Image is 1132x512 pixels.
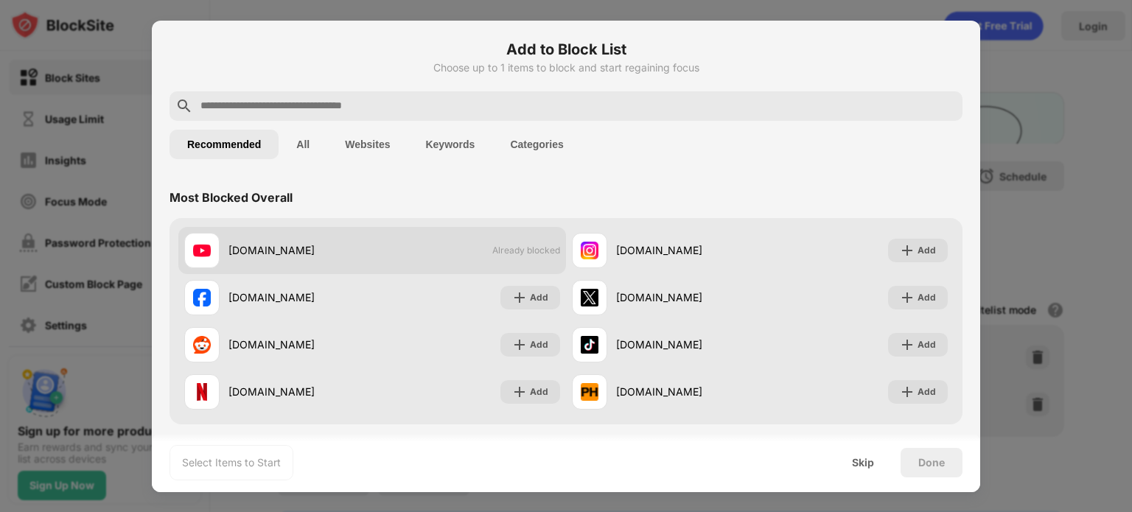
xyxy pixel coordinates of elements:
[530,290,548,305] div: Add
[492,130,581,159] button: Categories
[492,245,560,256] span: Already blocked
[581,242,598,259] img: favicons
[918,337,936,352] div: Add
[581,383,598,401] img: favicons
[918,290,936,305] div: Add
[279,130,327,159] button: All
[918,457,945,469] div: Done
[193,242,211,259] img: favicons
[170,190,293,205] div: Most Blocked Overall
[193,289,211,306] img: favicons
[170,62,962,74] div: Choose up to 1 items to block and start regaining focus
[170,38,962,60] h6: Add to Block List
[530,337,548,352] div: Add
[182,455,281,470] div: Select Items to Start
[175,97,193,115] img: search.svg
[918,243,936,258] div: Add
[170,130,279,159] button: Recommended
[408,130,492,159] button: Keywords
[327,130,408,159] button: Websites
[228,290,372,305] div: [DOMAIN_NAME]
[918,385,936,399] div: Add
[581,289,598,306] img: favicons
[530,385,548,399] div: Add
[228,384,372,399] div: [DOMAIN_NAME]
[616,290,760,305] div: [DOMAIN_NAME]
[616,337,760,352] div: [DOMAIN_NAME]
[616,242,760,258] div: [DOMAIN_NAME]
[193,336,211,354] img: favicons
[616,384,760,399] div: [DOMAIN_NAME]
[852,457,874,469] div: Skip
[228,242,372,258] div: [DOMAIN_NAME]
[581,336,598,354] img: favicons
[193,383,211,401] img: favicons
[228,337,372,352] div: [DOMAIN_NAME]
